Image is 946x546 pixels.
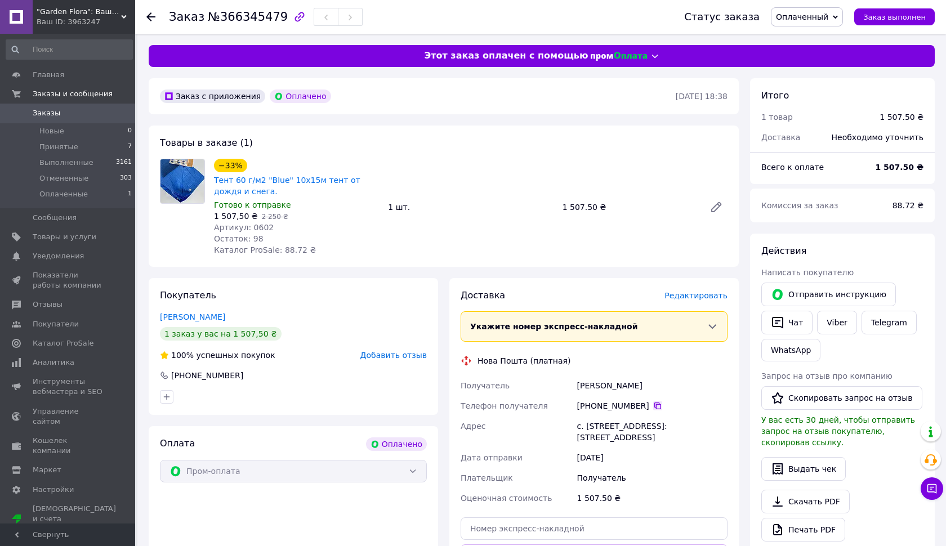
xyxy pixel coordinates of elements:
span: Этот заказ оплачен с помощью [424,50,588,62]
div: Оплачено [270,89,331,103]
span: Доставка [761,133,800,142]
span: Управление сайтом [33,406,104,427]
div: [PHONE_NUMBER] [170,370,244,381]
span: 88.72 ₴ [893,201,923,210]
span: 1 [128,189,132,199]
span: Товары в заказе (1) [160,137,253,148]
span: Аналитика [33,357,74,368]
button: Чат с покупателем [921,477,943,500]
span: Итого [761,90,789,101]
span: Укажите номер экспресс-накладной [470,322,638,331]
span: Остаток: 98 [214,234,264,243]
span: Каталог ProSale [33,338,93,348]
div: [DATE] [575,447,730,468]
span: Заказ выполнен [863,13,926,21]
div: [PHONE_NUMBER] [577,400,728,411]
span: Оценочная стоимость [461,494,552,503]
div: с. [STREET_ADDRESS]: [STREET_ADDRESS] [575,416,730,447]
a: WhatsApp [761,339,820,361]
span: Уведомления [33,251,84,261]
a: Скачать PDF [761,490,850,513]
button: Чат [761,311,813,334]
a: Тент 60 г/м2 "Blue" 10х15м тент от дождя и снега. [214,176,360,196]
span: Адрес [461,422,485,431]
span: Заказы [33,108,60,118]
button: Заказ выполнен [854,8,935,25]
div: Нова Пошта (платная) [475,355,573,366]
a: [PERSON_NAME] [160,312,225,321]
span: Готово к отправке [214,200,291,209]
span: Дата отправки [461,453,523,462]
span: Добавить отзыв [360,351,427,360]
span: Покупатель [160,290,216,301]
span: Доставка [461,290,505,301]
div: Оплачено [366,437,427,451]
span: Оплаченный [776,12,828,21]
b: 1 507.50 ₴ [875,163,923,172]
span: 2 250 ₴ [262,213,288,221]
span: Каталог ProSale: 88.72 ₴ [214,245,316,254]
span: Телефон получателя [461,401,548,410]
span: Запрос на отзыв про компанию [761,372,893,381]
span: Редактировать [664,291,728,300]
span: Заказы и сообщения [33,89,113,99]
input: Номер экспресс-накладной [461,517,728,540]
span: Отзывы [33,299,63,310]
span: Показатели работы компании [33,270,104,290]
div: Получатель [575,468,730,488]
div: 1 шт. [383,199,557,215]
span: Новые [39,126,64,136]
span: Принятые [39,142,78,152]
span: Главная [33,70,64,80]
span: 0 [128,126,132,136]
span: 1 товар [761,113,793,122]
span: №366345479 [208,10,288,24]
span: Оплата [160,438,195,449]
a: Telegram [862,311,917,334]
time: [DATE] 18:38 [676,92,728,101]
span: Получатель [461,381,510,390]
span: Комиссия за заказ [761,201,838,210]
div: успешных покупок [160,350,275,361]
span: Маркет [33,465,61,475]
span: 303 [120,173,132,184]
span: [DEMOGRAPHIC_DATA] и счета [33,504,116,535]
button: Скопировать запрос на отзыв [761,386,922,410]
span: Всего к оплате [761,163,824,172]
span: Настройки [33,485,74,495]
div: Статус заказа [684,11,760,23]
span: Кошелек компании [33,436,104,456]
a: Печать PDF [761,518,845,541]
span: Покупатели [33,319,79,329]
span: 7 [128,142,132,152]
span: Товары и услуги [33,232,96,242]
span: Инструменты вебмастера и SEO [33,377,104,397]
div: −33% [214,159,247,172]
div: Ваш ID: 3963247 [37,17,135,27]
div: 1 заказ у вас на 1 507,50 ₴ [160,327,282,341]
div: Вернуться назад [146,11,155,23]
span: Действия [761,245,806,256]
span: 100% [171,351,194,360]
span: У вас есть 30 дней, чтобы отправить запрос на отзыв покупателю, скопировав ссылку. [761,415,915,447]
span: Сообщения [33,213,77,223]
button: Отправить инструкцию [761,283,896,306]
div: 1 507.50 ₴ [880,111,923,123]
span: 3161 [116,158,132,168]
button: Выдать чек [761,457,846,481]
span: 1 507,50 ₴ [214,212,258,221]
span: Заказ [169,10,204,24]
div: 1 507.50 ₴ [558,199,700,215]
a: Viber [817,311,856,334]
span: "Garden Flora": Ваш сад — наша вдохновенная забота! [37,7,121,17]
span: Выполненные [39,158,93,168]
span: Оплаченные [39,189,88,199]
a: Редактировать [705,196,728,218]
div: [PERSON_NAME] [575,375,730,396]
span: Написать покупателю [761,268,854,277]
span: Плательщик [461,473,513,482]
span: Отмененные [39,173,88,184]
div: Необходимо уточнить [825,125,930,150]
div: Заказ с приложения [160,89,265,103]
span: Артикул: 0602 [214,223,274,232]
